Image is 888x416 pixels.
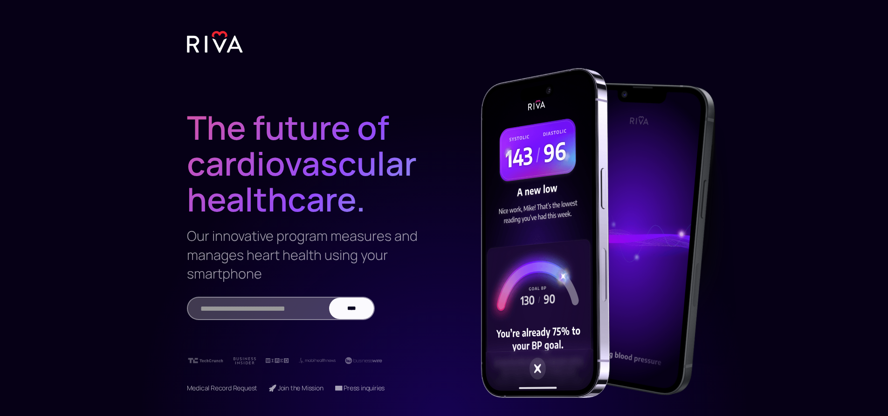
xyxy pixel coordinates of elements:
[187,383,258,392] a: Medical Record Request
[187,226,422,283] h3: Our innovative program measures and manages heart health using your smartphone
[187,72,422,218] h1: The future of cardiovascular healthcare.
[335,383,385,392] a: 📧 Press inquiries
[268,383,323,392] a: 🚀 Join the Mission
[187,297,375,320] form: Email Form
